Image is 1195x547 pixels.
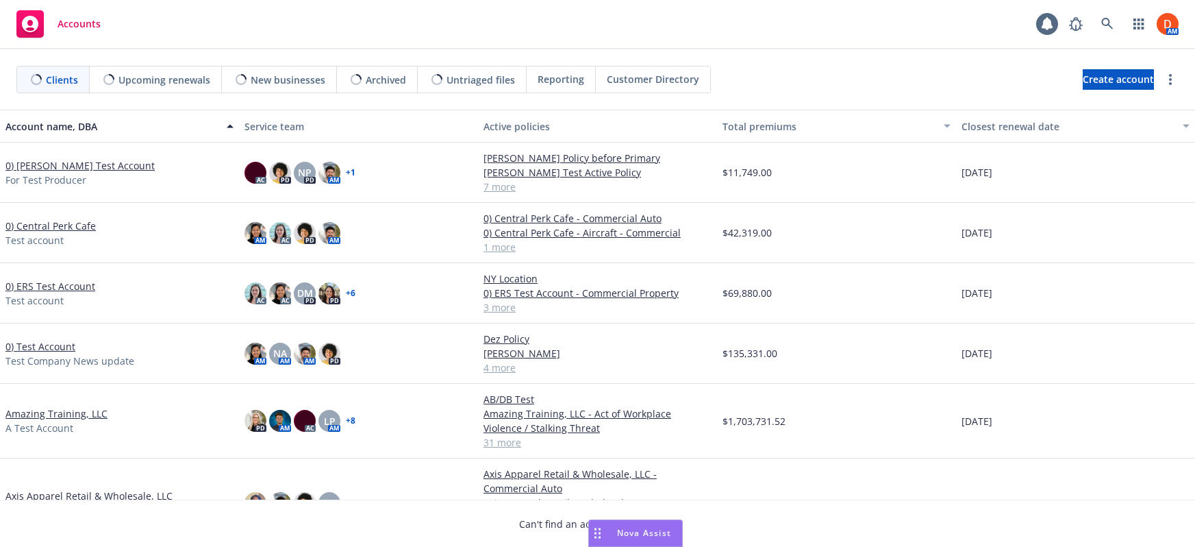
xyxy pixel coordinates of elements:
[722,226,772,240] span: $42,319.00
[483,406,712,435] a: Amazing Training, LLC - Act of Workplace Violence / Stalking Threat
[1162,71,1179,88] a: more
[244,410,266,432] img: photo
[5,293,64,308] span: Test account
[11,5,106,43] a: Accounts
[46,73,78,87] span: Clients
[239,110,478,143] button: Service team
[722,496,785,510] span: $1,416,843.00
[483,226,712,240] a: 0) Central Perk Cafe - Aircraft - Commercial
[346,289,355,297] a: + 6
[1094,10,1121,38] a: Search
[483,119,712,134] div: Active policies
[478,110,717,143] button: Active policies
[961,346,992,361] span: [DATE]
[483,361,712,375] a: 4 more
[483,211,712,226] a: 0) Central Perk Cafe - Commercial Auto
[244,282,266,304] img: photo
[346,169,355,177] a: + 1
[346,417,355,425] a: + 8
[294,492,316,514] img: photo
[58,19,101,29] span: Accounts
[318,282,340,304] img: photo
[961,496,992,510] span: [DATE]
[269,162,291,184] img: photo
[538,72,584,86] span: Reporting
[5,406,108,421] a: Amazing Training, LLC
[1083,69,1154,90] a: Create account
[483,346,712,361] a: [PERSON_NAME]
[617,527,671,539] span: Nova Assist
[956,110,1195,143] button: Closest renewal date
[722,414,785,428] span: $1,703,731.52
[244,119,473,134] div: Service team
[324,414,336,428] span: LP
[1083,66,1154,93] span: Create account
[961,119,1174,134] div: Closest renewal date
[251,73,325,87] span: New businesses
[244,492,266,514] img: photo
[483,271,712,286] a: NY Location
[961,165,992,180] span: [DATE]
[269,282,291,304] img: photo
[961,226,992,240] span: [DATE]
[589,520,606,546] div: Drag to move
[244,162,266,184] img: photo
[483,180,712,194] a: 7 more
[269,410,291,432] img: photo
[366,73,406,87] span: Archived
[483,332,712,346] a: Dez Policy
[269,492,291,514] img: photo
[717,110,956,143] button: Total premiums
[5,233,64,247] span: Test account
[1062,10,1090,38] a: Report a Bug
[483,240,712,254] a: 1 more
[722,286,772,300] span: $69,880.00
[244,222,266,244] img: photo
[5,219,96,233] a: 0) Central Perk Cafe
[483,165,712,180] a: [PERSON_NAME] Test Active Policy
[1157,13,1179,35] img: photo
[5,354,134,368] span: Test Company News update
[294,222,316,244] img: photo
[483,300,712,315] a: 3 more
[483,151,712,165] a: [PERSON_NAME] Policy before Primary
[297,286,313,300] span: DM
[5,158,155,173] a: 0) [PERSON_NAME] Test Account
[294,410,316,432] img: photo
[483,496,712,524] a: Axis Apparel Retail & Wholesale, LLC - Commercial Umbrella
[5,119,218,134] div: Account name, DBA
[318,343,340,365] img: photo
[323,496,336,510] span: BD
[961,286,992,300] span: [DATE]
[483,286,712,300] a: 0) ERS Test Account - Commercial Property
[588,520,683,547] button: Nova Assist
[5,489,173,503] a: Axis Apparel Retail & Wholesale, LLC
[961,414,992,428] span: [DATE]
[118,73,210,87] span: Upcoming renewals
[273,346,287,361] span: NA
[446,73,515,87] span: Untriaged files
[620,518,677,531] a: Search for it
[294,343,316,365] img: photo
[244,343,266,365] img: photo
[1125,10,1153,38] a: Switch app
[483,467,712,496] a: Axis Apparel Retail & Wholesale, LLC - Commercial Auto
[5,421,73,435] span: A Test Account
[318,162,340,184] img: photo
[722,346,777,361] span: $135,331.00
[607,72,699,86] span: Customer Directory
[722,165,772,180] span: $11,749.00
[5,279,95,293] a: 0) ERS Test Account
[722,119,935,134] div: Total premiums
[269,222,291,244] img: photo
[318,222,340,244] img: photo
[483,392,712,406] a: AB/DB Test
[5,173,86,187] span: For Test Producer
[5,339,75,354] a: 0) Test Account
